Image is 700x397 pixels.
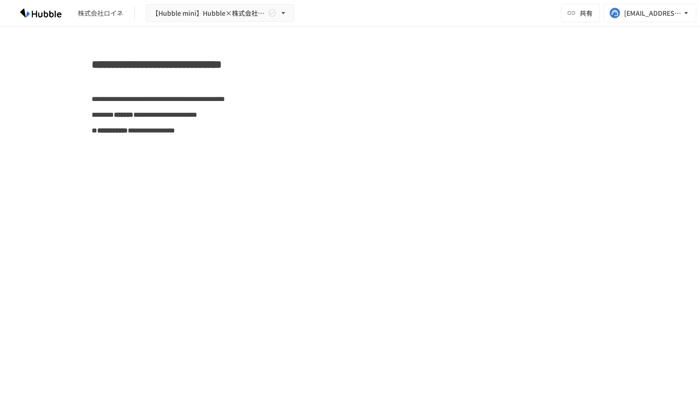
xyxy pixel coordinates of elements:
span: 共有 [580,8,593,18]
div: [EMAIL_ADDRESS][DOMAIN_NAME] [624,7,681,19]
button: [EMAIL_ADDRESS][DOMAIN_NAME] [604,4,696,22]
button: 共有 [561,4,600,22]
button: 【Hubble mini】Hubble×株式会社ロイネ オンボーディングプロジェクト [146,4,294,22]
img: HzDRNkGCf7KYO4GfwKnzITak6oVsp5RHeZBEM1dQFiQ [11,6,70,20]
div: 株式会社ロイネ [78,8,123,18]
span: 【Hubble mini】Hubble×株式会社ロイネ オンボーディングプロジェクト [152,7,266,19]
